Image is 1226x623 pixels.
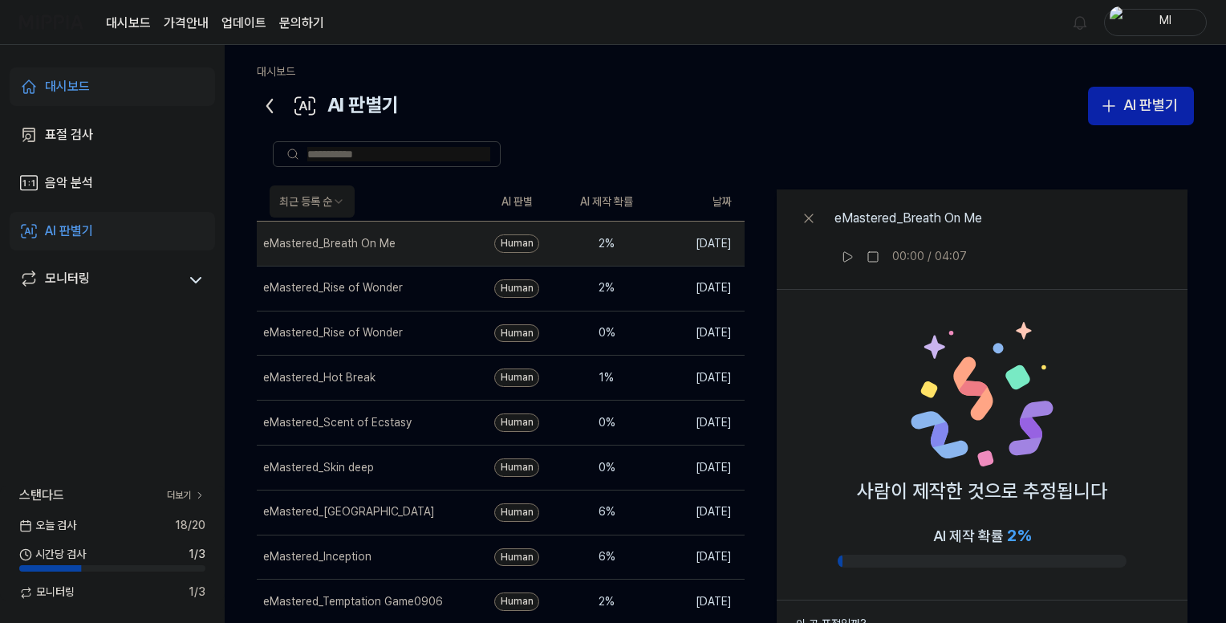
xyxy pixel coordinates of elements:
[574,236,639,252] div: 2 %
[10,67,215,106] a: 대시보드
[652,356,745,401] td: [DATE]
[45,77,90,96] div: 대시보드
[263,504,435,520] div: eMastered_[GEOGRAPHIC_DATA]
[10,116,215,154] a: 표절 검사
[494,279,539,298] div: Human
[574,325,639,341] div: 0 %
[652,222,745,267] td: [DATE]
[652,266,745,311] td: [DATE]
[189,547,205,563] span: 1 / 3
[45,125,93,145] div: 표절 검사
[652,490,745,535] td: [DATE]
[10,164,215,202] a: 음악 분석
[857,476,1107,507] p: 사람이 제작한 것으로 추정됩니다
[494,458,539,477] div: Human
[494,324,539,343] div: Human
[494,234,539,253] div: Human
[257,87,399,125] div: AI 판별기
[834,209,982,228] div: eMastered_Breath On Me
[562,183,652,222] th: AI 제작 확률
[10,212,215,250] a: AI 판별기
[933,523,1031,548] div: AI 제작 확률
[263,415,412,431] div: eMastered_Scent of Ecstasy
[574,460,639,476] div: 0 %
[106,14,151,33] a: 대시보드
[45,222,93,241] div: AI 판별기
[1070,13,1090,32] img: 알림
[892,249,967,265] div: 00:00 / 04:07
[574,594,639,610] div: 2 %
[574,280,639,296] div: 2 %
[494,592,539,611] div: Human
[263,594,443,610] div: eMastered_Temptation Game0906
[1110,6,1129,39] img: profile
[45,173,93,193] div: 음악 분석
[19,269,180,291] a: 모니터링
[574,415,639,431] div: 0 %
[494,413,539,432] div: Human
[167,489,205,503] a: 더보기
[19,547,86,563] span: 시간당 검사
[652,183,745,222] th: 날짜
[1104,9,1207,36] button: profileMl
[263,325,403,341] div: eMastered_Rise of Wonder
[494,548,539,567] div: Human
[263,549,371,565] div: eMastered_Inception
[175,518,205,534] span: 18 / 20
[910,322,1054,466] img: Human
[652,446,745,491] td: [DATE]
[19,486,64,505] span: 스탠다드
[19,584,75,601] span: 모니터링
[279,14,324,33] a: 문의하기
[263,370,376,386] div: eMastered_Hot Break
[1007,526,1031,545] span: 2 %
[574,504,639,520] div: 6 %
[1134,13,1196,31] div: Ml
[221,14,266,33] a: 업데이트
[494,369,539,387] div: Human
[257,65,295,78] a: 대시보드
[263,280,403,296] div: eMastered_Rise of Wonder
[263,236,396,252] div: eMastered_Breath On Me
[652,311,745,356] td: [DATE]
[652,401,745,446] td: [DATE]
[652,535,745,580] td: [DATE]
[45,269,90,291] div: 모니터링
[164,14,209,33] button: 가격안내
[1123,94,1178,117] div: AI 판별기
[263,460,374,476] div: eMastered_Skin deep
[574,549,639,565] div: 6 %
[494,503,539,522] div: Human
[472,183,562,222] th: AI 판별
[189,584,205,601] span: 1 / 3
[574,370,639,386] div: 1 %
[19,518,76,534] span: 오늘 검사
[1088,87,1194,125] button: AI 판별기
